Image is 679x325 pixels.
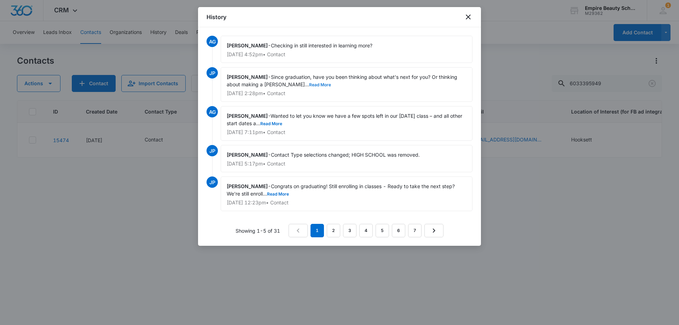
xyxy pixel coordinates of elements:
em: 1 [311,224,324,237]
div: - [221,106,472,141]
div: - [221,67,472,102]
span: AG [207,36,218,47]
span: Contact Type selections changed; HIGH SCHOOL was removed. [271,152,420,158]
p: [DATE] 5:17pm • Contact [227,161,466,166]
a: Next Page [424,224,443,237]
p: [DATE] 12:23pm • Contact [227,200,466,205]
span: Wanted to let you know we have a few spots left in our [DATE] class – and all other start dates a... [227,113,464,126]
p: [DATE] 4:52pm • Contact [227,52,466,57]
h1: History [207,13,226,21]
button: Read More [267,192,289,196]
nav: Pagination [289,224,443,237]
div: - [221,176,472,211]
a: Page 2 [327,224,340,237]
a: Page 6 [392,224,405,237]
div: - [221,145,472,172]
a: Page 3 [343,224,356,237]
div: - [221,36,472,63]
button: close [464,13,472,21]
button: Read More [260,122,282,126]
button: Read More [309,83,331,87]
p: [DATE] 2:28pm • Contact [227,91,466,96]
a: Page 7 [408,224,422,237]
span: Congrats on graduating! Still enrolling in classes - Ready to take the next step? We're still enr... [227,183,456,197]
span: [PERSON_NAME] [227,74,268,80]
p: [DATE] 7:11pm • Contact [227,130,466,135]
span: JP [207,176,218,188]
span: [PERSON_NAME] [227,152,268,158]
span: [PERSON_NAME] [227,42,268,48]
span: [PERSON_NAME] [227,113,268,119]
span: [PERSON_NAME] [227,183,268,189]
span: JP [207,67,218,79]
a: Page 4 [359,224,373,237]
span: JP [207,145,218,156]
span: Since graduation, have you been thinking about what's next for you? Or thinking about making a [P... [227,74,459,87]
p: Showing 1-5 of 31 [236,227,280,234]
a: Page 5 [376,224,389,237]
span: AG [207,106,218,117]
span: Checking in still interested in learning more? [271,42,372,48]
